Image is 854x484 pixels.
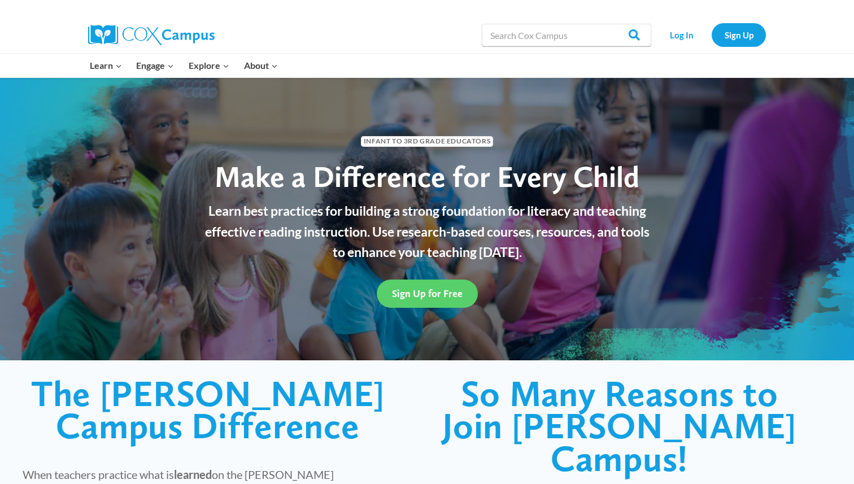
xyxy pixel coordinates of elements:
span: Learn [90,58,122,73]
span: About [244,58,278,73]
span: So Many Reasons to Join [PERSON_NAME] Campus! [442,372,796,480]
span: Engage [136,58,174,73]
img: Cox Campus [88,25,215,45]
p: Learn best practices for building a strong foundation for literacy and teaching effective reading... [198,200,656,263]
span: Infant to 3rd Grade Educators [361,136,493,147]
strong: learned [174,468,212,481]
nav: Secondary Navigation [657,23,766,46]
a: Log In [657,23,706,46]
a: Sign Up [712,23,766,46]
span: Explore [189,58,229,73]
span: The [PERSON_NAME] Campus Difference [31,372,385,448]
span: Sign Up for Free [392,287,463,299]
a: Sign Up for Free [377,280,478,307]
nav: Primary Navigation [82,54,285,77]
input: Search Cox Campus [482,24,651,46]
span: Make a Difference for Every Child [215,159,639,194]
